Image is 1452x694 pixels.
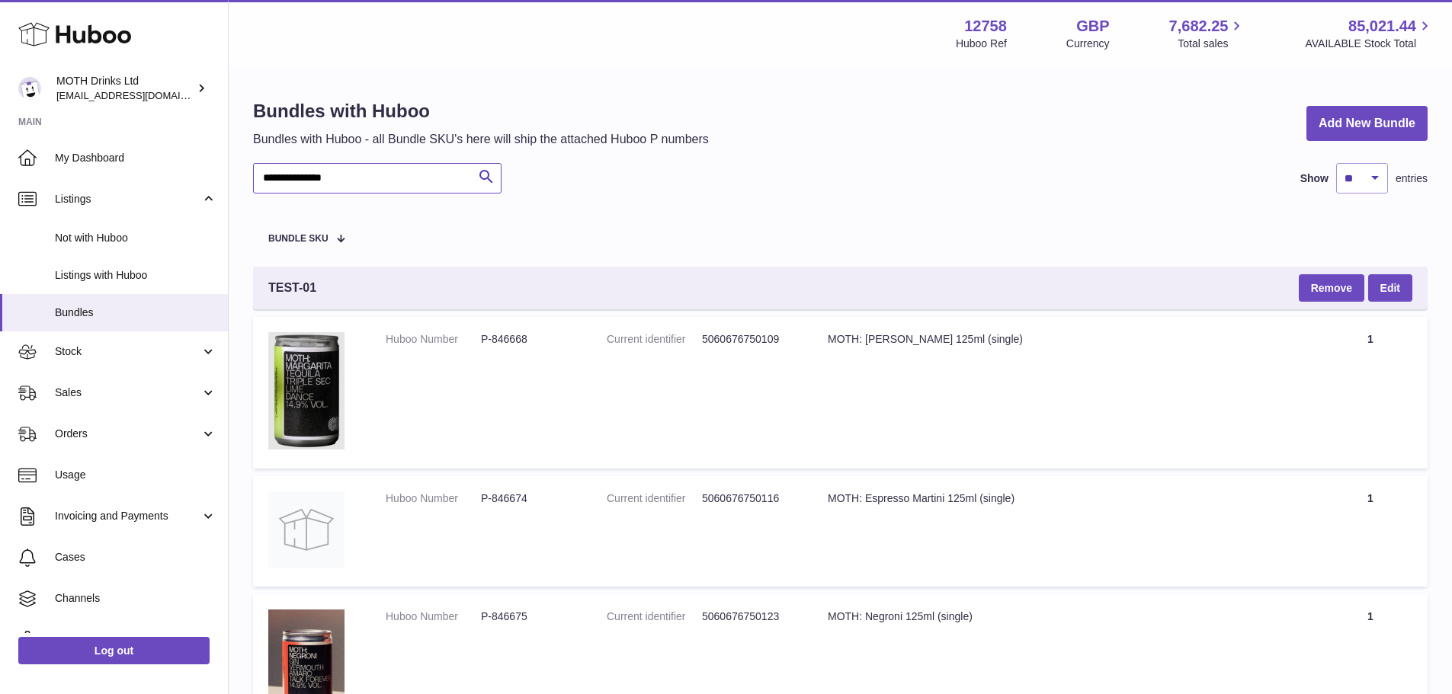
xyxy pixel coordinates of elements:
[55,344,200,359] span: Stock
[1076,16,1109,37] strong: GBP
[481,332,576,347] dd: P-846668
[253,131,709,148] p: Bundles with Huboo - all Bundle SKU's here will ship the attached Huboo P numbers
[702,332,797,347] dd: 5060676750109
[1348,16,1416,37] span: 85,021.44
[828,609,1298,624] div: MOTH: Negroni 125ml (single)
[55,509,200,523] span: Invoicing and Payments
[1313,476,1428,587] td: 1
[55,632,216,647] span: Settings
[828,491,1298,506] div: MOTH: Espresso Martini 125ml (single)
[55,468,216,482] span: Usage
[55,268,216,283] span: Listings with Huboo
[55,427,200,441] span: Orders
[607,609,702,624] dt: Current identifier
[1169,16,1229,37] span: 7,682.25
[1299,274,1364,302] button: Remove
[386,609,481,624] dt: Huboo Number
[607,332,702,347] dt: Current identifier
[1368,274,1412,302] a: Edit
[481,491,576,506] dd: P-846674
[1066,37,1110,51] div: Currency
[1396,171,1428,186] span: entries
[702,609,797,624] dd: 5060676750123
[1306,106,1428,142] a: Add New Bundle
[55,192,200,206] span: Listings
[55,591,216,606] span: Channels
[386,332,481,347] dt: Huboo Number
[55,305,216,320] span: Bundles
[268,234,329,244] span: Bundle SKU
[268,332,345,449] img: MOTH: Margarita 125ml (single)
[1305,16,1434,51] a: 85,021.44 AVAILABLE Stock Total
[1305,37,1434,51] span: AVAILABLE Stock Total
[1178,37,1245,51] span: Total sales
[828,332,1298,347] div: MOTH: [PERSON_NAME] 125ml (single)
[1300,171,1329,186] label: Show
[56,89,224,101] span: [EMAIL_ADDRESS][DOMAIN_NAME]
[55,151,216,165] span: My Dashboard
[1169,16,1246,51] a: 7,682.25 Total sales
[55,550,216,564] span: Cases
[268,491,345,568] img: MOTH: Espresso Martini 125ml (single)
[607,491,702,506] dt: Current identifier
[481,609,576,624] dd: P-846675
[386,491,481,506] dt: Huboo Number
[268,280,316,296] span: TEST-01
[56,74,194,103] div: MOTH Drinks Ltd
[55,385,200,400] span: Sales
[702,491,797,506] dd: 5060676750116
[55,231,216,245] span: Not with Huboo
[18,77,41,100] img: orders@mothdrinks.com
[18,637,210,664] a: Log out
[253,99,709,123] h1: Bundles with Huboo
[964,16,1007,37] strong: 12758
[956,37,1007,51] div: Huboo Ref
[1313,317,1428,469] td: 1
